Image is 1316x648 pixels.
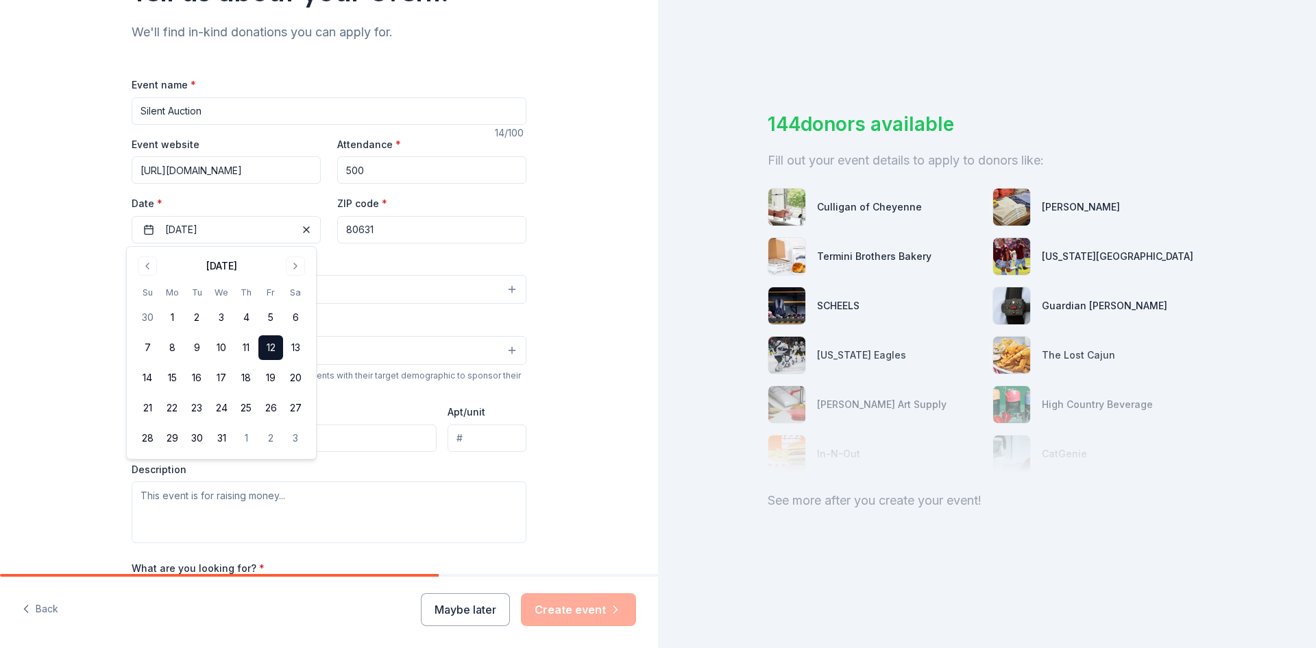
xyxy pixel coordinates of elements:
button: 21 [135,396,160,420]
img: photo for Guardian Angel Device [993,287,1030,324]
input: https://www... [132,156,321,184]
div: See more after you create your event! [768,490,1206,512]
button: 18 [234,365,258,390]
button: 14 [135,365,160,390]
div: [US_STATE][GEOGRAPHIC_DATA] [1042,248,1193,265]
button: 30 [184,426,209,451]
th: Thursday [234,285,258,300]
button: 20 [283,365,308,390]
button: 30 [135,305,160,330]
button: 29 [160,426,184,451]
button: 7 [135,335,160,360]
button: Select [132,336,526,365]
button: Go to next month [286,256,305,276]
img: photo for Colorado Rapids [993,238,1030,275]
button: Select [132,275,526,304]
input: Spring Fundraiser [132,97,526,125]
img: photo for Termini Brothers Bakery [768,238,805,275]
button: 19 [258,365,283,390]
button: 23 [184,396,209,420]
label: Event website [132,138,199,152]
button: 4 [234,305,258,330]
button: 3 [209,305,234,330]
button: 13 [283,335,308,360]
button: 22 [160,396,184,420]
button: 27 [283,396,308,420]
th: Saturday [283,285,308,300]
button: 1 [160,305,184,330]
button: 28 [135,426,160,451]
button: 2 [258,426,283,451]
label: What are you looking for? [132,562,265,575]
img: photo for Murdoch's [993,189,1030,226]
button: 5 [258,305,283,330]
div: We'll find in-kind donations you can apply for. [132,21,526,43]
label: Event name [132,78,196,92]
input: 12345 (U.S. only) [337,216,526,243]
button: 10 [209,335,234,360]
th: Wednesday [209,285,234,300]
div: Culligan of Cheyenne [817,199,922,215]
button: 2 [184,305,209,330]
img: photo for Culligan of Cheyenne [768,189,805,226]
button: Maybe later [421,593,510,626]
div: 14 /100 [495,125,526,141]
button: 1 [234,426,258,451]
button: 8 [160,335,184,360]
button: 9 [184,335,209,360]
label: Apt/unit [448,405,485,419]
div: [PERSON_NAME] [1042,199,1120,215]
button: 24 [209,396,234,420]
button: 11 [234,335,258,360]
div: 144 donors available [768,110,1206,139]
img: photo for SCHEELS [768,287,805,324]
button: Go to previous month [138,256,157,276]
button: 3 [283,426,308,451]
div: Guardian [PERSON_NAME] [1042,298,1167,314]
div: We use this information to help brands find events with their target demographic to sponsor their... [132,370,526,392]
button: 15 [160,365,184,390]
button: Back [22,595,58,624]
label: Date [132,197,321,211]
button: 6 [283,305,308,330]
div: SCHEELS [817,298,860,314]
button: 31 [209,426,234,451]
th: Sunday [135,285,160,300]
button: 12 [258,335,283,360]
label: Attendance [337,138,401,152]
div: Fill out your event details to apply to donors like: [768,149,1206,171]
div: Termini Brothers Bakery [817,248,931,265]
button: 17 [209,365,234,390]
input: 20 [337,156,526,184]
label: ZIP code [337,197,387,211]
th: Monday [160,285,184,300]
button: [DATE] [132,216,321,243]
label: Description [132,463,186,477]
input: # [448,424,526,452]
button: 25 [234,396,258,420]
button: 16 [184,365,209,390]
th: Tuesday [184,285,209,300]
th: Friday [258,285,283,300]
button: 26 [258,396,283,420]
div: [DATE] [206,258,237,274]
